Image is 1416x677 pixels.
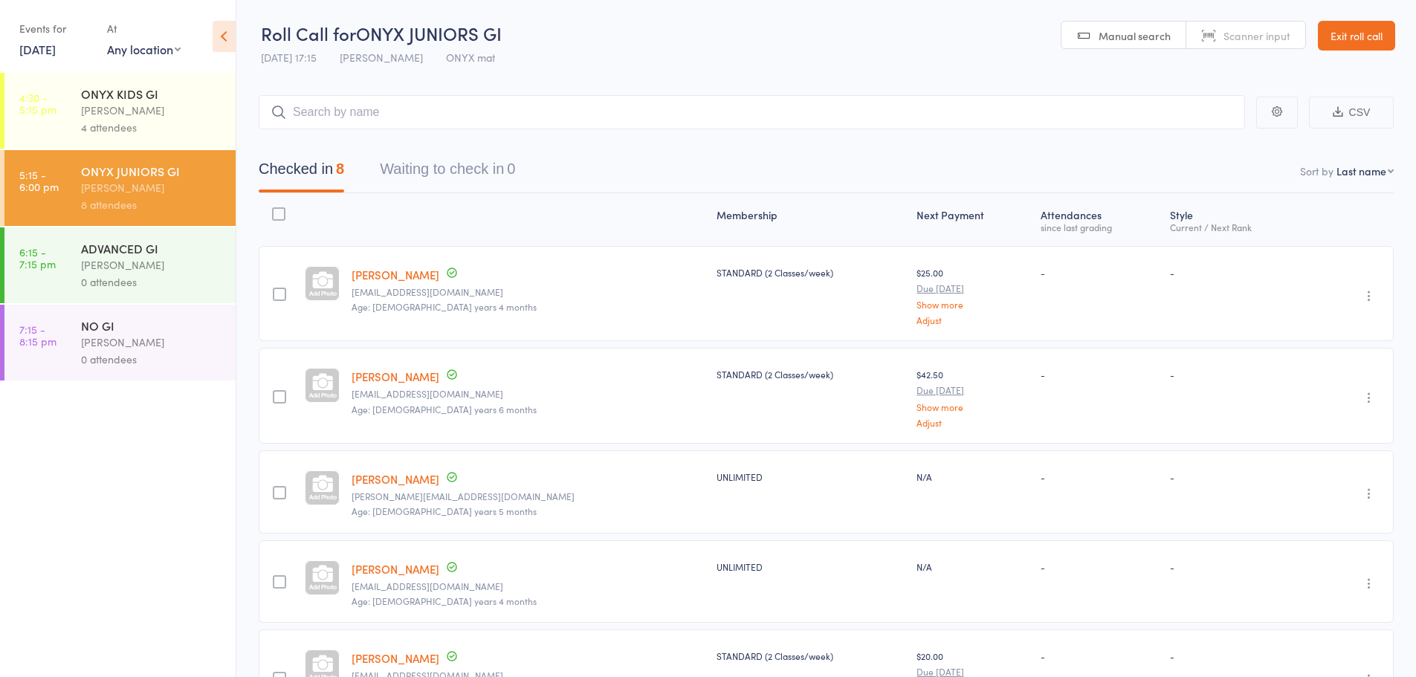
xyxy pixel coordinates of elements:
[1170,368,1304,380] div: -
[916,283,1028,294] small: Due [DATE]
[916,385,1028,395] small: Due [DATE]
[1223,28,1290,43] span: Scanner input
[352,369,439,384] a: [PERSON_NAME]
[81,273,223,291] div: 0 attendees
[352,389,705,399] small: Mdevine87@hotmail.com
[711,200,911,239] div: Membership
[352,471,439,487] a: [PERSON_NAME]
[4,150,236,226] a: 5:15 -6:00 pmONYX JUNIORS GI[PERSON_NAME]8 attendees
[1318,21,1395,51] a: Exit roll call
[4,227,236,303] a: 6:15 -7:15 pmADVANCED GI[PERSON_NAME]0 attendees
[81,317,223,334] div: NO GI
[916,470,1028,483] div: N/A
[352,650,439,666] a: [PERSON_NAME]
[81,240,223,256] div: ADVANCED GI
[81,351,223,368] div: 0 attendees
[1041,266,1158,279] div: -
[911,200,1034,239] div: Next Payment
[352,300,537,313] span: Age: [DEMOGRAPHIC_DATA] years 4 months
[352,403,537,415] span: Age: [DEMOGRAPHIC_DATA] years 6 months
[81,102,223,119] div: [PERSON_NAME]
[19,16,92,41] div: Events for
[259,95,1245,129] input: Search by name
[1099,28,1171,43] span: Manual search
[259,153,344,192] button: Checked in8
[380,153,515,192] button: Waiting to check in0
[356,21,502,45] span: ONYX JUNIORS GI
[81,179,223,196] div: [PERSON_NAME]
[1170,560,1304,573] div: -
[1035,200,1164,239] div: Atten­dances
[81,256,223,273] div: [PERSON_NAME]
[717,560,905,573] div: UNLIMITED
[4,305,236,380] a: 7:15 -8:15 pmNO GI[PERSON_NAME]0 attendees
[916,667,1028,677] small: Due [DATE]
[916,418,1028,427] a: Adjust
[717,368,905,380] div: STANDARD (2 Classes/week)
[352,491,705,502] small: lydia_turnbull@hotmail.com
[1041,650,1158,662] div: -
[916,402,1028,412] a: Show more
[916,299,1028,309] a: Show more
[352,595,537,607] span: Age: [DEMOGRAPHIC_DATA] years 4 months
[1309,97,1394,129] button: CSV
[19,91,56,115] time: 4:30 - 5:15 pm
[107,16,181,41] div: At
[1170,222,1304,232] div: Current / Next Rank
[19,41,56,57] a: [DATE]
[340,50,423,65] span: [PERSON_NAME]
[507,161,515,177] div: 0
[916,368,1028,427] div: $42.50
[261,21,356,45] span: Roll Call for
[261,50,317,65] span: [DATE] 17:15
[446,50,495,65] span: ONYX mat
[107,41,181,57] div: Any location
[352,267,439,282] a: [PERSON_NAME]
[1041,470,1158,483] div: -
[81,163,223,179] div: ONYX JUNIORS GI
[1041,222,1158,232] div: since last grading
[19,323,56,347] time: 7:15 - 8:15 pm
[4,73,236,149] a: 4:30 -5:15 pmONYX KIDS GI[PERSON_NAME]4 attendees
[81,334,223,351] div: [PERSON_NAME]
[916,560,1028,573] div: N/A
[81,119,223,136] div: 4 attendees
[717,650,905,662] div: STANDARD (2 Classes/week)
[352,287,705,297] small: annaceroni@gmail.com
[1300,163,1333,178] label: Sort by
[1170,470,1304,483] div: -
[352,561,439,577] a: [PERSON_NAME]
[19,246,56,270] time: 6:15 - 7:15 pm
[1336,163,1386,178] div: Last name
[1041,560,1158,573] div: -
[336,161,344,177] div: 8
[916,266,1028,325] div: $25.00
[717,266,905,279] div: STANDARD (2 Classes/week)
[916,315,1028,325] a: Adjust
[1170,266,1304,279] div: -
[1170,650,1304,662] div: -
[81,196,223,213] div: 8 attendees
[1164,200,1310,239] div: Style
[352,505,537,517] span: Age: [DEMOGRAPHIC_DATA] years 5 months
[81,85,223,102] div: ONYX KIDS GI
[352,581,705,592] small: peterhitchenre@gmail.com
[1041,368,1158,380] div: -
[19,169,59,192] time: 5:15 - 6:00 pm
[717,470,905,483] div: UNLIMITED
